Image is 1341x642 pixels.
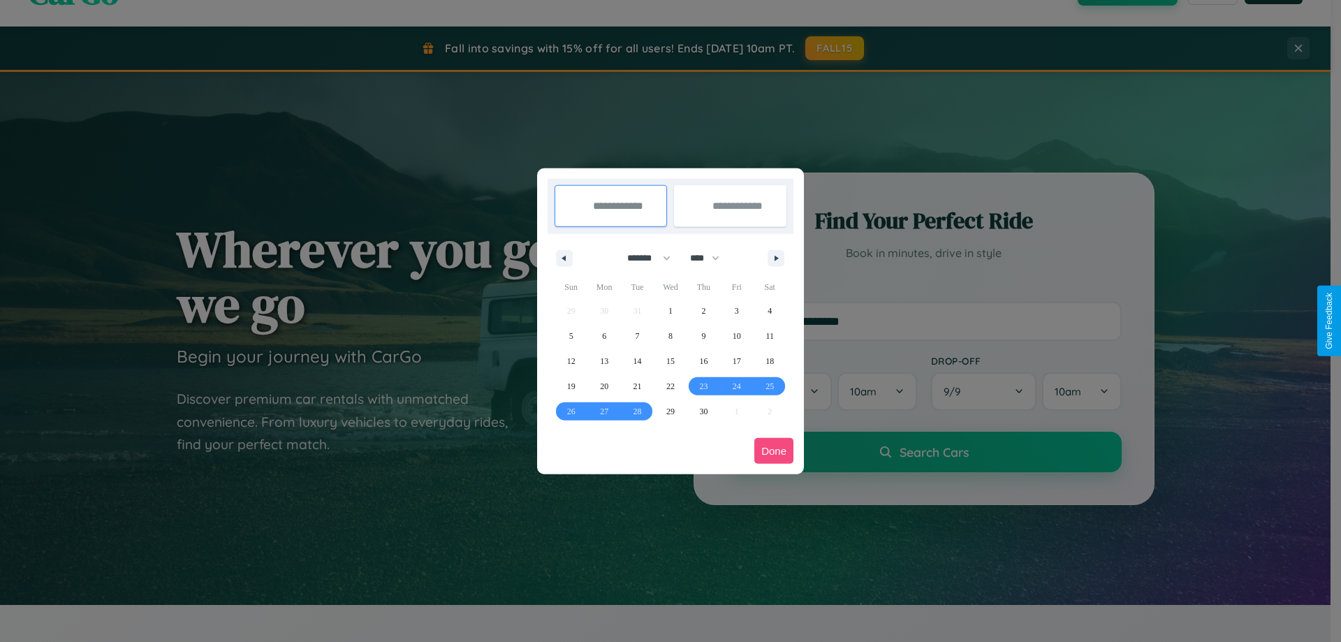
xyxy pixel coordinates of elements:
[633,374,642,399] span: 21
[587,374,620,399] button: 20
[555,276,587,298] span: Sun
[765,374,774,399] span: 25
[701,298,705,323] span: 2
[636,323,640,349] span: 7
[587,399,620,424] button: 27
[687,399,720,424] button: 30
[754,349,786,374] button: 18
[754,374,786,399] button: 25
[602,323,606,349] span: 6
[600,399,608,424] span: 27
[733,349,741,374] span: 17
[654,399,687,424] button: 29
[765,323,774,349] span: 11
[754,276,786,298] span: Sat
[567,374,576,399] span: 19
[765,349,774,374] span: 18
[654,374,687,399] button: 22
[754,323,786,349] button: 11
[587,276,620,298] span: Mon
[733,374,741,399] span: 24
[687,298,720,323] button: 2
[555,349,587,374] button: 12
[621,374,654,399] button: 21
[621,323,654,349] button: 7
[699,374,708,399] span: 23
[720,374,753,399] button: 24
[567,349,576,374] span: 12
[720,349,753,374] button: 17
[754,438,793,464] button: Done
[633,399,642,424] span: 28
[569,323,573,349] span: 5
[654,276,687,298] span: Wed
[735,298,739,323] span: 3
[633,349,642,374] span: 14
[666,349,675,374] span: 15
[668,298,673,323] span: 1
[654,323,687,349] button: 8
[720,298,753,323] button: 3
[699,399,708,424] span: 30
[733,323,741,349] span: 10
[720,323,753,349] button: 10
[768,298,772,323] span: 4
[687,349,720,374] button: 16
[687,374,720,399] button: 23
[621,276,654,298] span: Tue
[668,323,673,349] span: 8
[654,298,687,323] button: 1
[600,374,608,399] span: 20
[666,374,675,399] span: 22
[754,298,786,323] button: 4
[1324,293,1334,349] div: Give Feedback
[701,323,705,349] span: 9
[666,399,675,424] span: 29
[587,349,620,374] button: 13
[555,374,587,399] button: 19
[555,399,587,424] button: 26
[699,349,708,374] span: 16
[720,276,753,298] span: Fri
[654,349,687,374] button: 15
[621,349,654,374] button: 14
[587,323,620,349] button: 6
[567,399,576,424] span: 26
[621,399,654,424] button: 28
[555,323,587,349] button: 5
[600,349,608,374] span: 13
[687,276,720,298] span: Thu
[687,323,720,349] button: 9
